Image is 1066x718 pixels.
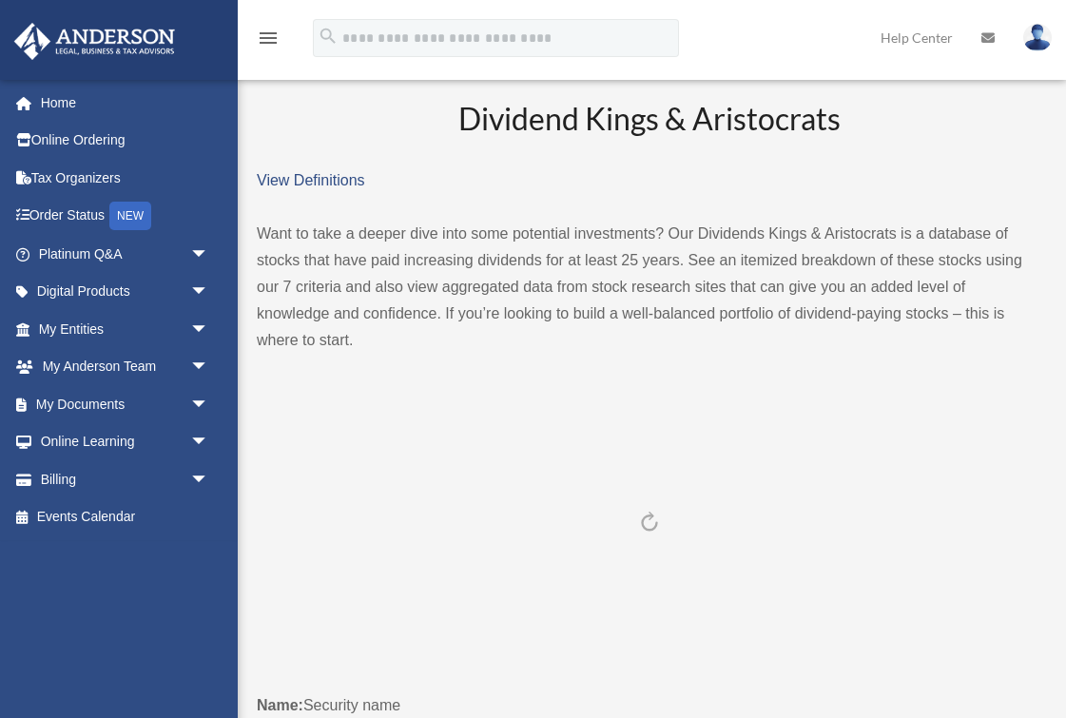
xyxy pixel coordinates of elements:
a: Events Calendar [13,498,238,536]
a: Tax Organizers [13,159,238,197]
span: arrow_drop_down [190,273,228,312]
a: View Definitions [257,172,365,188]
span: arrow_drop_down [190,423,228,462]
span: arrow_drop_down [190,235,228,274]
i: menu [257,27,280,49]
i: search [318,26,339,47]
img: Anderson Advisors Platinum Portal [9,23,181,60]
img: User Pic [1023,24,1052,51]
span: arrow_drop_down [190,460,228,499]
a: My Entitiesarrow_drop_down [13,310,238,348]
a: My Anderson Teamarrow_drop_down [13,348,238,386]
div: NEW [109,202,151,230]
strong: Name: [257,697,303,713]
a: Home [13,84,238,122]
a: Platinum Q&Aarrow_drop_down [13,235,238,273]
a: menu [257,33,280,49]
span: arrow_drop_down [190,385,228,424]
p: Want to take a deeper dive into some potential investments? Our Dividends Kings & Aristocrats is ... [257,221,1042,354]
h2: Dividend Kings & Aristocrats [257,98,1042,141]
a: Digital Productsarrow_drop_down [13,273,238,311]
a: Billingarrow_drop_down [13,460,238,498]
span: arrow_drop_down [190,348,228,387]
a: My Documentsarrow_drop_down [13,385,238,423]
a: Online Learningarrow_drop_down [13,423,238,461]
a: Order StatusNEW [13,197,238,236]
a: Online Ordering [13,122,238,160]
span: arrow_drop_down [190,310,228,349]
